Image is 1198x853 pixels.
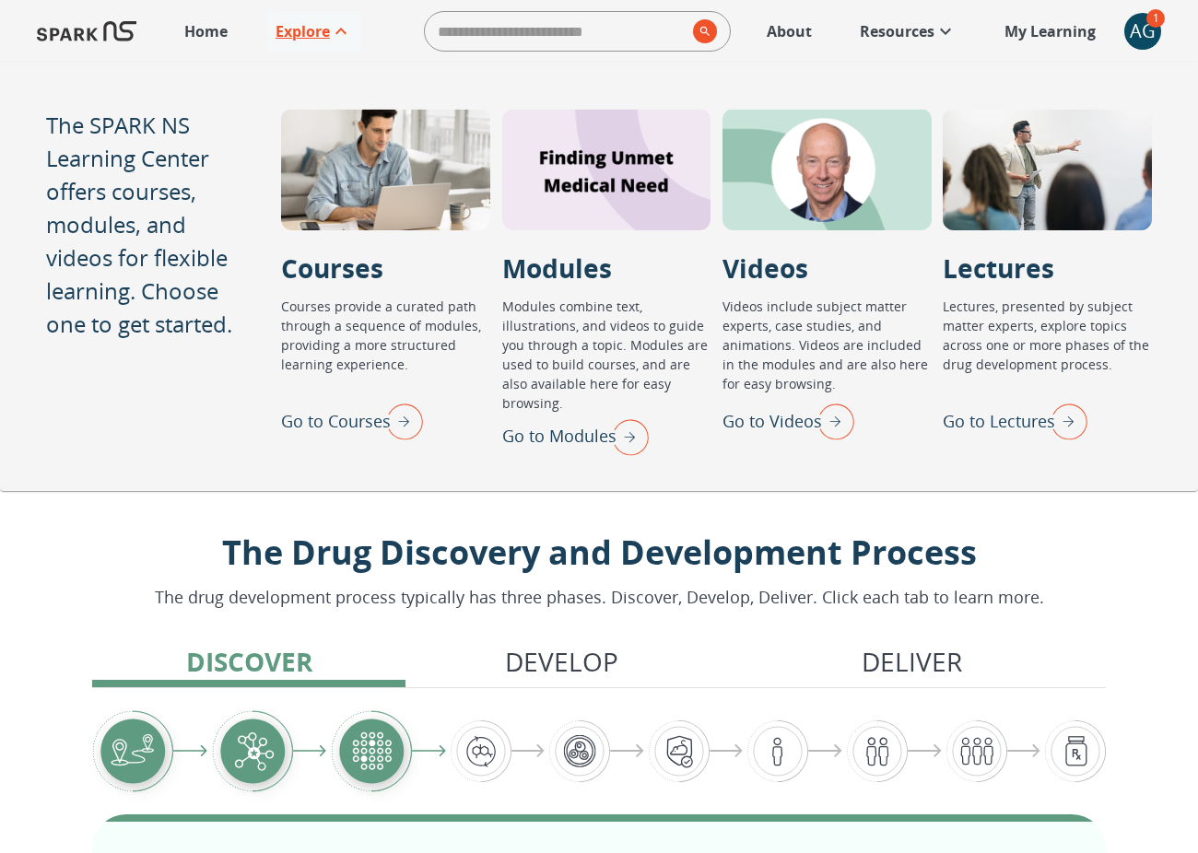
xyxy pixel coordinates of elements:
[686,12,717,51] button: search
[862,642,962,681] p: Deliver
[502,413,649,461] div: Go to Modules
[281,397,423,445] div: Go to Courses
[943,249,1054,287] p: Lectures
[1146,9,1165,28] span: 1
[710,744,744,758] img: arrow-right
[722,297,932,397] p: Videos include subject matter experts, case studies, and animations. Videos are included in the m...
[943,297,1152,397] p: Lectures, presented by subject matter experts, explore topics across one or more phases of the dr...
[603,413,649,461] img: right arrow
[155,585,1044,610] p: The drug development process typically has three phases. Discover, Develop, Deliver. Click each t...
[281,409,391,434] p: Go to Courses
[505,642,618,681] p: Develop
[92,710,1106,792] div: Graphic showing the progression through the Discover, Develop, and Deliver pipeline, highlighting...
[511,744,546,758] img: arrow-right
[175,11,237,52] a: Home
[610,744,644,758] img: arrow-right
[293,745,327,757] img: arrow-right
[37,9,136,53] img: Logo of SPARK at Stanford
[502,249,612,287] p: Modules
[943,409,1055,434] p: Go to Lectures
[995,11,1106,52] a: My Learning
[276,20,330,42] p: Explore
[173,745,207,757] img: arrow-right
[502,109,711,230] div: Modules
[1124,13,1161,50] button: account of current user
[860,20,934,42] p: Resources
[155,528,1044,578] p: The Drug Discovery and Development Process
[851,11,966,52] a: Resources
[722,397,854,445] div: Go to Videos
[722,409,822,434] p: Go to Videos
[186,642,312,681] p: Discover
[502,297,711,413] p: Modules combine text, illustrations, and videos to guide you through a topic. Modules are used to...
[281,249,383,287] p: Courses
[46,109,235,341] p: The SPARK NS Learning Center offers courses, modules, and videos for flexible learning. Choose on...
[943,109,1152,230] div: Lectures
[1004,20,1096,42] p: My Learning
[184,20,228,42] p: Home
[758,11,821,52] a: About
[412,745,446,757] img: arrow-right
[1041,397,1087,445] img: right arrow
[808,397,854,445] img: right arrow
[502,424,617,449] p: Go to Modules
[722,249,808,287] p: Videos
[808,744,842,758] img: arrow-right
[767,20,812,42] p: About
[722,109,932,230] div: Videos
[943,397,1087,445] div: Go to Lectures
[377,397,423,445] img: right arrow
[281,297,490,397] p: Courses provide a curated path through a sequence of modules, providing a more structured learnin...
[1007,744,1041,758] img: arrow-right
[1124,13,1161,50] div: AG
[281,109,490,230] div: Courses
[908,744,942,758] img: arrow-right
[266,11,361,52] a: Explore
